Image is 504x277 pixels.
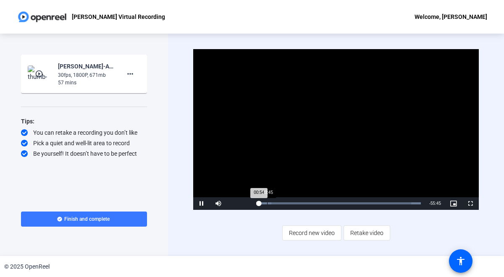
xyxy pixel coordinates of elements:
[21,128,147,137] div: You can retake a recording you don’t like
[462,197,479,210] button: Fullscreen
[429,201,430,206] span: -
[28,65,52,82] img: thumb-nail
[193,197,210,210] button: Pause
[58,79,114,86] div: 57 mins
[4,262,50,271] div: © 2025 OpenReel
[125,69,135,79] mat-icon: more_horiz
[17,8,68,25] img: OpenReel logo
[289,225,335,241] span: Record new video
[58,71,114,79] div: 30fps, 1800P, 671mb
[58,61,114,71] div: [PERSON_NAME]-ANPL6325-[PERSON_NAME]-s Virtual Recording-1758466421993-screen
[282,225,341,240] button: Record new video
[415,12,487,22] div: Welcome, [PERSON_NAME]
[193,49,479,210] div: Video Player
[21,139,147,147] div: Pick a quiet and well-lit area to record
[210,197,227,210] button: Mute
[445,197,462,210] button: Picture-in-Picture
[21,212,147,227] button: Finish and complete
[21,116,147,126] div: Tips:
[256,202,421,204] div: Progress Bar
[21,149,147,158] div: Be yourself! It doesn’t have to be perfect
[350,225,383,241] span: Retake video
[456,256,466,266] mat-icon: accessibility
[344,225,390,240] button: Retake video
[72,12,165,22] p: [PERSON_NAME] Virtual Recording
[430,201,441,206] span: 55:45
[64,216,110,222] span: Finish and complete
[35,70,45,78] mat-icon: play_circle_outline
